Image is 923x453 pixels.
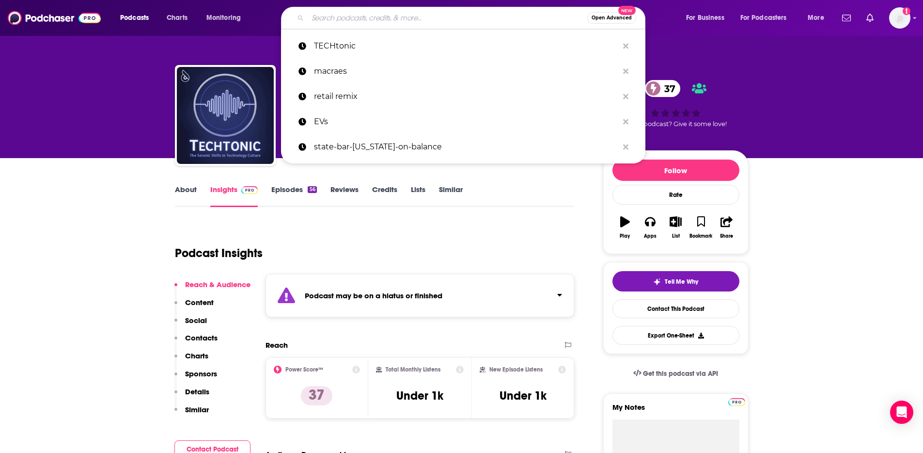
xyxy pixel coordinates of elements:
img: Podchaser Pro [241,186,258,194]
label: My Notes [612,403,739,420]
input: Search podcasts, credits, & more... [308,10,587,26]
p: Contacts [185,333,218,342]
span: Podcasts [120,11,149,25]
button: tell me why sparkleTell Me Why [612,271,739,291]
p: Content [185,298,214,307]
span: For Podcasters [740,11,787,25]
div: Bookmark [689,233,712,239]
div: Open Intercom Messenger [890,401,913,424]
div: Search podcasts, credits, & more... [290,7,655,29]
button: open menu [734,10,801,26]
img: tell me why sparkle [653,278,661,286]
img: User Profile [889,7,910,29]
button: Details [174,387,209,405]
button: Similar [174,405,209,423]
span: Get this podcast via API [643,370,718,378]
button: Content [174,298,214,316]
button: Social [174,316,207,334]
a: TECHtonic [281,33,645,59]
h2: Power Score™ [285,366,323,373]
span: Charts [167,11,188,25]
h2: New Episode Listens [489,366,543,373]
section: Click to expand status details [266,274,575,317]
span: Tell Me Why [665,278,698,286]
div: Play [620,233,630,239]
p: Sponsors [185,369,217,378]
h3: Under 1k [500,388,547,403]
strong: Podcast may be on a hiatus or finished [305,291,442,300]
a: Charts [160,10,193,26]
div: Share [720,233,733,239]
p: retail remix [314,84,618,109]
div: List [672,233,680,239]
p: TECHtonic [314,33,618,59]
button: Play [612,210,638,245]
a: Get this podcast via API [626,362,726,386]
span: Open Advanced [592,16,632,20]
button: Contacts [174,333,218,351]
button: Sponsors [174,369,217,387]
span: For Business [686,11,724,25]
p: macraes [314,59,618,84]
button: Show profile menu [889,7,910,29]
div: Apps [644,233,657,239]
span: Logged in as katiewhorton [889,7,910,29]
button: Reach & Audience [174,280,250,298]
a: Show notifications dropdown [862,10,877,26]
a: Pro website [728,397,745,406]
button: Apps [638,210,663,245]
a: InsightsPodchaser Pro [210,185,258,207]
a: EVs [281,109,645,134]
img: Podchaser - Follow, Share and Rate Podcasts [8,9,101,27]
p: Similar [185,405,209,414]
a: macraes [281,59,645,84]
button: Open AdvancedNew [587,12,636,24]
span: New [618,6,636,15]
h2: Reach [266,340,288,350]
a: 37 [645,80,680,97]
img: Podchaser Pro [728,398,745,406]
h2: Total Monthly Listens [386,366,440,373]
span: Monitoring [206,11,241,25]
div: 56 [308,186,316,193]
a: Contact This Podcast [612,299,739,318]
div: 37Good podcast? Give it some love! [603,74,749,134]
p: Reach & Audience [185,280,250,289]
button: open menu [113,10,161,26]
p: EVs [314,109,618,134]
button: open menu [200,10,253,26]
button: open menu [679,10,736,26]
button: Follow [612,160,739,181]
p: 37 [301,386,332,405]
a: Reviews [330,185,359,207]
a: state-bar-[US_STATE]-on-balance [281,134,645,160]
button: Export One-Sheet [612,326,739,345]
button: Charts [174,351,208,369]
img: Techtonic [177,67,274,164]
a: Lists [411,185,425,207]
button: Bookmark [688,210,714,245]
button: open menu [801,10,836,26]
button: Share [714,210,739,245]
button: List [663,210,688,245]
h1: Podcast Insights [175,246,263,260]
p: Details [185,387,209,396]
div: Rate [612,185,739,205]
a: Similar [439,185,463,207]
span: More [808,11,824,25]
span: Good podcast? Give it some love! [625,120,727,128]
h3: Under 1k [396,388,443,403]
p: state-bar-michigan-on-balance [314,134,618,160]
span: 37 [655,80,680,97]
a: Credits [372,185,397,207]
a: About [175,185,197,207]
a: Episodes56 [271,185,316,207]
p: Social [185,316,207,325]
p: Charts [185,351,208,360]
a: retail remix [281,84,645,109]
svg: Add a profile image [903,7,910,15]
a: Show notifications dropdown [838,10,855,26]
